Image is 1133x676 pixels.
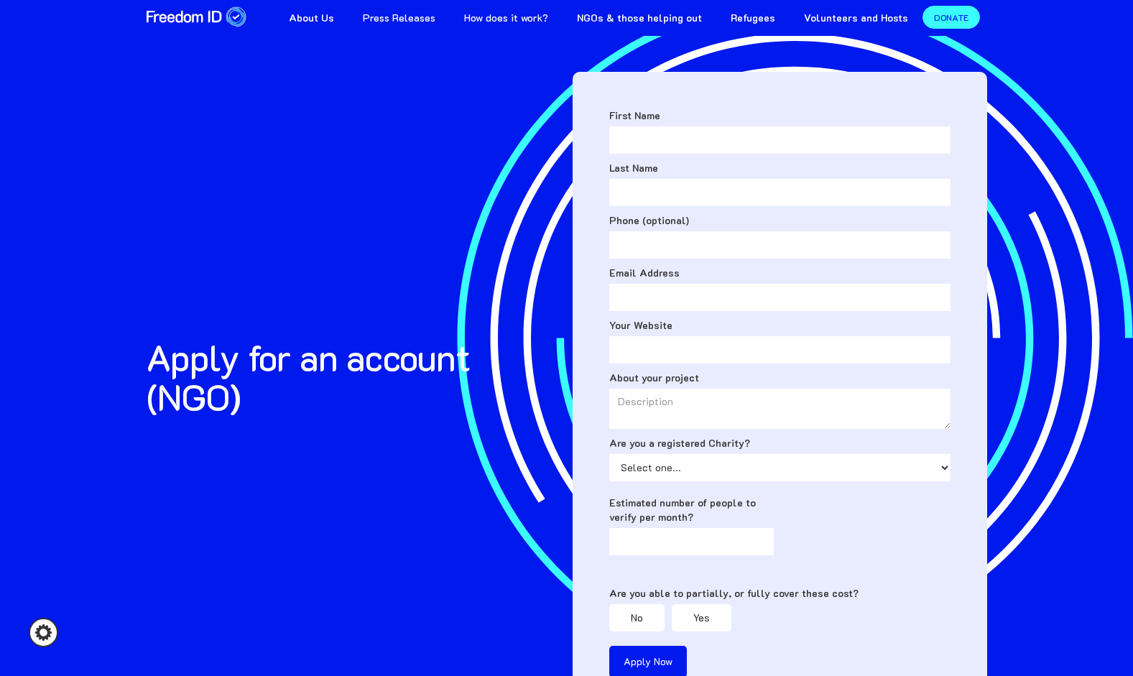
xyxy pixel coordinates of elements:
[609,496,774,524] label: Estimated number of people to verify per month?
[609,586,951,601] label: Are you able to partially, or fully cover these cost?
[631,611,643,625] div: No
[609,266,951,280] label: Email Address
[147,338,561,417] h1: Apply for an account (NGO)
[609,108,951,123] label: First Name
[29,618,58,647] a: Cookie settings
[693,611,710,625] div: Yes
[609,436,951,450] label: Are you a registered Charity?
[577,11,702,24] strong: NGOs & those helping out
[804,11,908,24] strong: Volunteers and Hosts
[609,161,951,175] label: Last Name
[609,318,951,333] label: Your Website
[289,11,334,24] strong: About Us
[609,371,951,385] label: About your project
[609,213,951,228] label: Phone (optional)
[922,6,980,29] a: DONATE
[731,11,775,24] strong: Refugees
